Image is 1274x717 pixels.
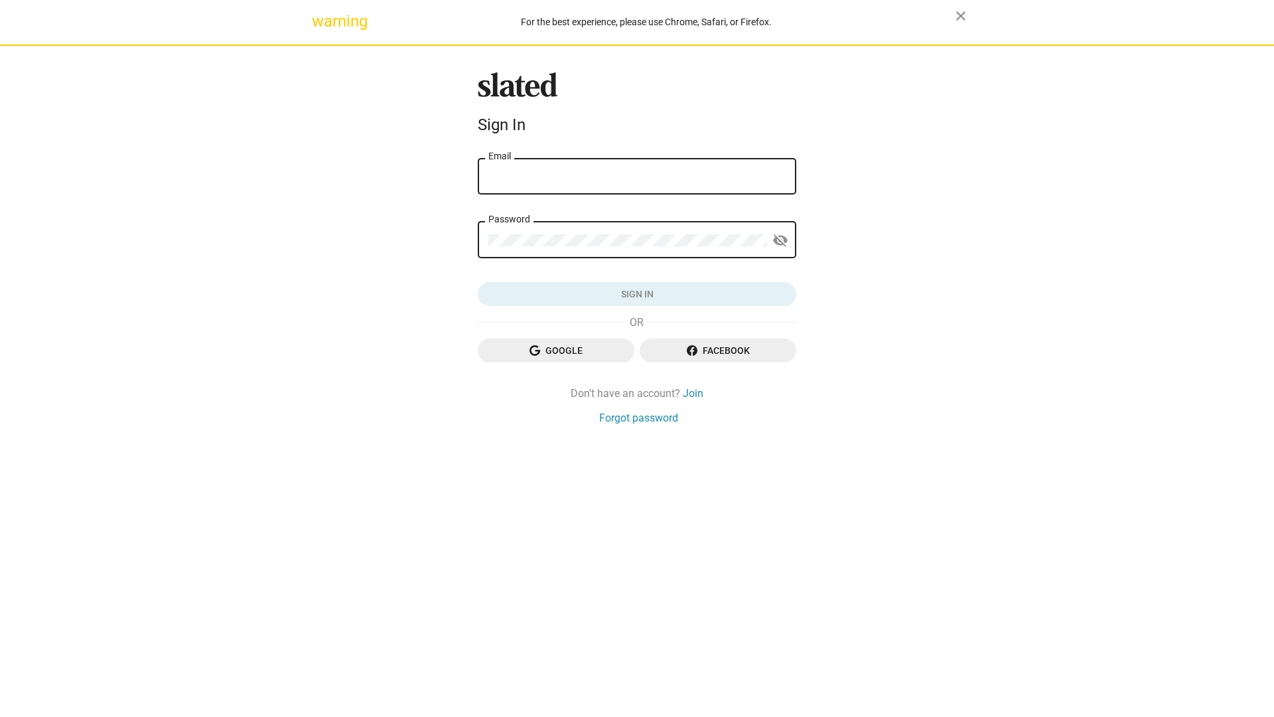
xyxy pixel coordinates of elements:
[772,230,788,251] mat-icon: visibility_off
[650,339,786,362] span: Facebook
[478,72,796,140] sl-branding: Sign In
[640,339,796,362] button: Facebook
[478,386,796,400] div: Don't have an account?
[312,13,328,29] mat-icon: warning
[599,411,678,425] a: Forgot password
[488,339,624,362] span: Google
[478,116,796,134] div: Sign In
[953,8,969,24] mat-icon: close
[478,339,634,362] button: Google
[683,386,703,400] a: Join
[767,228,794,254] button: Show password
[337,13,955,31] div: For the best experience, please use Chrome, Safari, or Firefox.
